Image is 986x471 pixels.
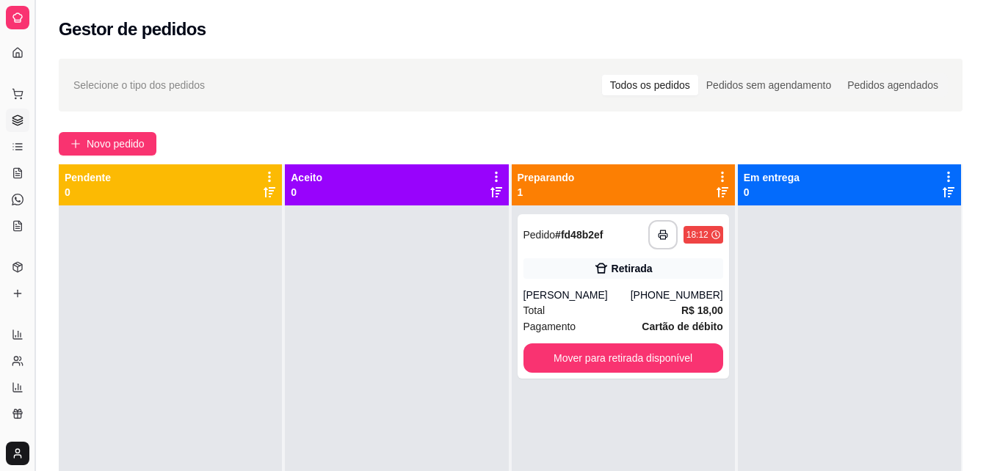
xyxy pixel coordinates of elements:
[523,229,556,241] span: Pedido
[73,77,205,93] span: Selecione o tipo dos pedidos
[523,343,723,373] button: Mover para retirada disponível
[523,288,631,302] div: [PERSON_NAME]
[65,185,111,200] p: 0
[291,170,322,185] p: Aceito
[555,229,603,241] strong: # fd48b2ef
[744,185,800,200] p: 0
[612,261,653,276] div: Retirada
[87,136,145,152] span: Novo pedido
[839,75,946,95] div: Pedidos agendados
[518,170,575,185] p: Preparando
[642,321,722,332] strong: Cartão de débito
[602,75,698,95] div: Todos os pedidos
[518,185,575,200] p: 1
[686,229,708,241] div: 18:12
[59,18,206,41] h2: Gestor de pedidos
[698,75,839,95] div: Pedidos sem agendamento
[523,302,545,318] span: Total
[59,132,156,156] button: Novo pedido
[70,139,81,149] span: plus
[291,185,322,200] p: 0
[681,304,723,316] strong: R$ 18,00
[65,170,111,185] p: Pendente
[744,170,800,185] p: Em entrega
[631,288,723,302] div: [PHONE_NUMBER]
[523,318,576,335] span: Pagamento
